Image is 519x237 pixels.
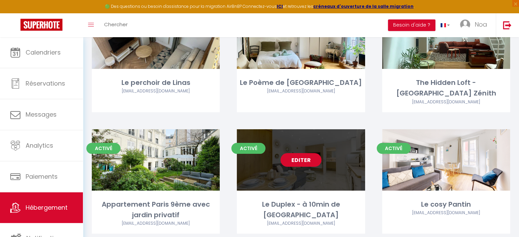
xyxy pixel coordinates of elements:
[26,141,53,150] span: Analytics
[382,99,510,105] div: Airbnb
[26,48,61,57] span: Calendriers
[237,88,365,94] div: Airbnb
[237,199,365,221] div: Le Duplex - à 10min de [GEOGRAPHIC_DATA]
[237,220,365,227] div: Airbnb
[26,79,65,88] span: Réservations
[26,172,58,181] span: Paiements
[237,77,365,88] div: Le Poème de [GEOGRAPHIC_DATA]
[388,19,435,31] button: Besoin d'aide ?
[277,3,283,9] a: ICI
[455,13,496,37] a: ... Noa
[382,77,510,99] div: The Hidden Loft - [GEOGRAPHIC_DATA] Zénith
[503,21,511,29] img: logout
[26,110,57,119] span: Messages
[92,220,220,227] div: Airbnb
[92,199,220,221] div: Appartement Paris 9ème avec jardin privatif
[382,199,510,210] div: Le cosy Pantin
[104,21,128,28] span: Chercher
[313,3,414,9] a: créneaux d'ouverture de la salle migration
[5,3,26,23] button: Ouvrir le widget de chat LiveChat
[92,77,220,88] div: Le perchoir de Linas
[26,203,68,212] span: Hébergement
[86,143,120,154] span: Activé
[377,143,411,154] span: Activé
[382,210,510,216] div: Airbnb
[99,13,133,37] a: Chercher
[92,88,220,94] div: Airbnb
[231,143,265,154] span: Activé
[475,20,487,29] span: Noa
[280,153,321,167] a: Editer
[20,19,62,31] img: Super Booking
[460,19,470,30] img: ...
